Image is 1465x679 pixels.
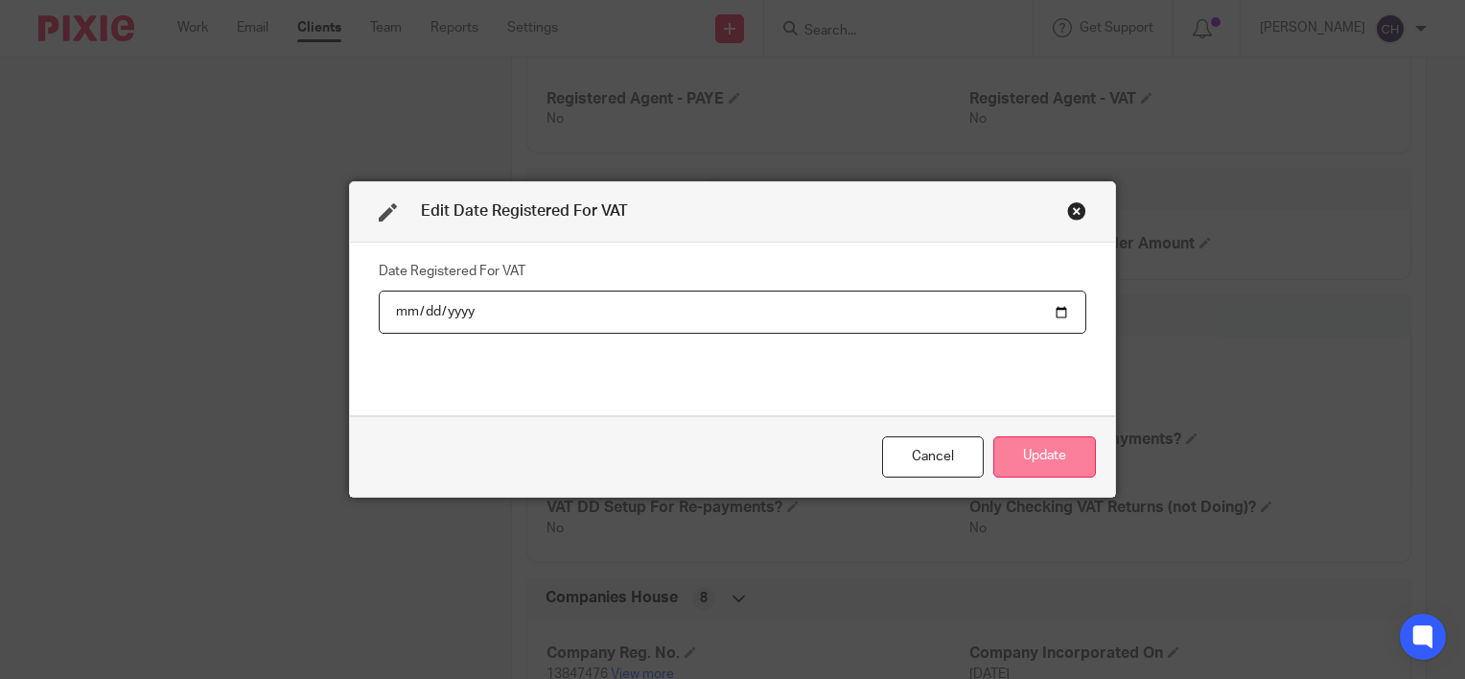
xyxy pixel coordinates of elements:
[421,203,628,219] span: Edit Date Registered For VAT
[379,291,1086,334] input: YYYY-MM-DD
[993,436,1096,478] button: Update
[1067,201,1086,221] div: Close this dialog window
[379,262,525,281] label: Date Registered For VAT
[882,436,984,478] div: Close this dialog window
